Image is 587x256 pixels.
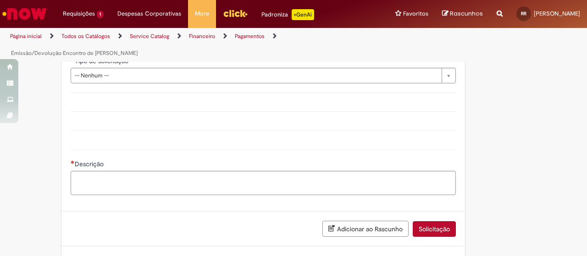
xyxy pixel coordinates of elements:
span: Rascunhos [450,9,483,18]
a: Página inicial [10,33,42,40]
span: Descrição [75,160,105,168]
span: -- Nenhum -- [75,68,437,83]
button: Solicitação [413,221,456,237]
span: Requisições [63,9,95,18]
a: Service Catalog [130,33,169,40]
a: Rascunhos [442,10,483,18]
a: Financeiro [189,33,215,40]
span: Necessários [71,160,75,164]
span: Favoritos [403,9,428,18]
p: +GenAi [292,9,314,20]
div: Padroniza [261,9,314,20]
button: Adicionar ao Rascunho [322,221,409,237]
span: More [195,9,209,18]
span: 1 [97,11,104,18]
a: Emissão/Devolução Encontro de [PERSON_NAME] [11,49,138,57]
span: Despesas Corporativas [117,9,181,18]
textarea: Descrição [71,171,456,195]
a: Todos os Catálogos [61,33,110,40]
a: Pagamentos [235,33,265,40]
ul: Trilhas de página [7,28,384,62]
img: ServiceNow [1,5,48,23]
img: click_logo_yellow_360x200.png [223,6,248,20]
span: RR [521,11,526,16]
span: [PERSON_NAME] [534,10,580,17]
